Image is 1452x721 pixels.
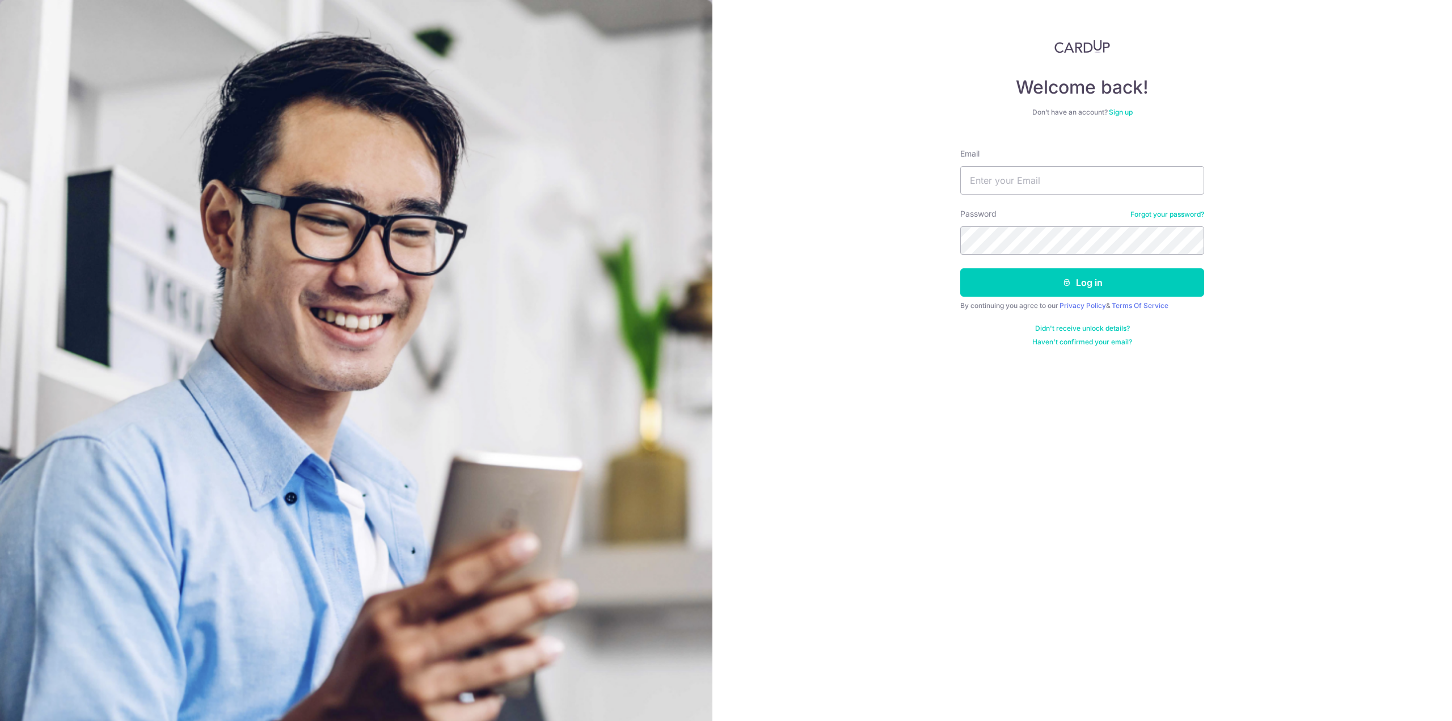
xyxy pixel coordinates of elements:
[960,268,1204,297] button: Log in
[960,208,997,220] label: Password
[960,76,1204,99] h4: Welcome back!
[1112,301,1168,310] a: Terms Of Service
[1035,324,1130,333] a: Didn't receive unlock details?
[960,301,1204,310] div: By continuing you agree to our &
[1032,338,1132,347] a: Haven't confirmed your email?
[960,148,980,159] label: Email
[1130,210,1204,219] a: Forgot your password?
[960,108,1204,117] div: Don’t have an account?
[1109,108,1133,116] a: Sign up
[1060,301,1106,310] a: Privacy Policy
[1054,40,1110,53] img: CardUp Logo
[960,166,1204,195] input: Enter your Email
